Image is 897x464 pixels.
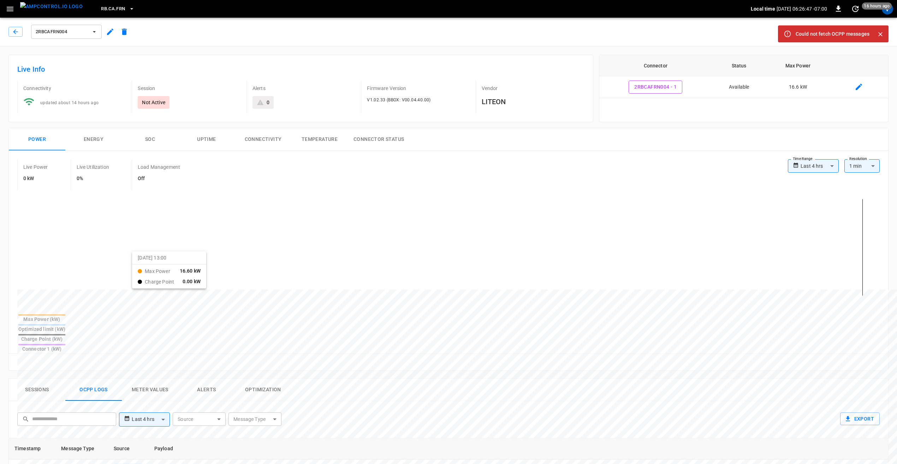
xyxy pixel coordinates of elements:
button: Export [840,412,880,426]
p: Live Power [23,163,48,171]
th: Connector [599,55,712,76]
label: Time Range [793,156,813,162]
div: Could not fetch OCPP messages [796,28,869,40]
h6: 0 kW [23,175,48,183]
div: 0 [267,99,269,106]
span: RB.CA.FRN [101,5,125,13]
button: Ocpp logs [65,379,122,401]
span: 2RBCAFRN004 [36,28,88,36]
span: updated about 14 hours ago [40,100,99,105]
th: Message Type [55,438,108,459]
th: Source [108,438,149,459]
th: Payload [149,438,624,459]
button: 2RBCAFRN004 [31,25,102,39]
button: Sessions [9,379,65,401]
h6: Off [138,175,180,183]
div: Last 4 hrs [132,413,170,426]
p: Firmware Version [367,85,470,92]
button: RB.CA.FRN [98,2,137,16]
label: Resolution [849,156,867,162]
button: Connector Status [348,128,410,151]
button: SOC [122,128,178,151]
p: Alerts [253,85,355,92]
span: V1.02.33 (BBOX: V00.04.40.00) [367,97,431,102]
button: Meter Values [122,379,178,401]
img: ampcontrol.io logo [20,2,83,11]
th: Status [712,55,766,76]
button: Optimization [235,379,291,401]
p: Load Management [138,163,180,171]
p: Vendor [482,85,584,92]
button: 2RBCAFRN004 - 1 [629,81,682,94]
p: [DATE] 06:26:47 -07:00 [777,5,827,12]
span: 16 hours ago [862,2,892,10]
p: Local time [751,5,775,12]
button: Alerts [178,379,235,401]
p: Connectivity [23,85,126,92]
button: Uptime [178,128,235,151]
button: Connectivity [235,128,291,151]
h6: Live Info [17,64,584,75]
p: Not Active [142,99,165,106]
p: Session [138,85,240,92]
td: Available [712,76,766,98]
div: Last 4 hrs [801,159,839,173]
div: 1 min [844,159,880,173]
table: connector table [599,55,888,98]
button: Energy [65,128,122,151]
h6: 0% [77,175,109,183]
button: Close [875,29,886,40]
p: Live Utilization [77,163,109,171]
button: Temperature [291,128,348,151]
td: 16.6 kW [766,76,830,98]
th: Max Power [766,55,830,76]
h6: LITEON [482,96,584,107]
button: Power [9,128,65,151]
button: set refresh interval [850,3,861,14]
th: Timestamp [9,438,55,459]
